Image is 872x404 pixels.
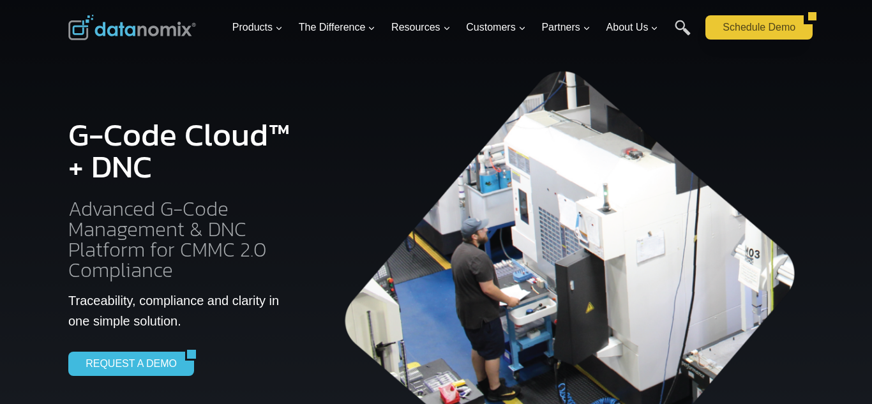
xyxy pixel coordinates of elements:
a: Schedule Demo [705,15,804,40]
span: Partners [541,19,590,36]
span: Customers [466,19,525,36]
span: State/Region [287,158,336,169]
span: About Us [606,19,659,36]
a: REQUEST A DEMO [68,352,185,376]
span: Resources [391,19,450,36]
h1: G-Code Cloud™ + DNC [68,119,296,183]
a: Terms [143,285,162,294]
nav: Primary Navigation [227,7,700,49]
span: Products [232,19,283,36]
span: Phone number [287,53,345,64]
span: Last Name [287,1,328,12]
a: Privacy Policy [174,285,215,294]
a: Search [675,20,691,49]
h2: Advanced G-Code Management & DNC Platform for CMMC 2.0 Compliance [68,198,296,280]
img: Datanomix [68,15,196,40]
span: The Difference [299,19,376,36]
p: Traceability, compliance and clarity in one simple solution. [68,290,296,331]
